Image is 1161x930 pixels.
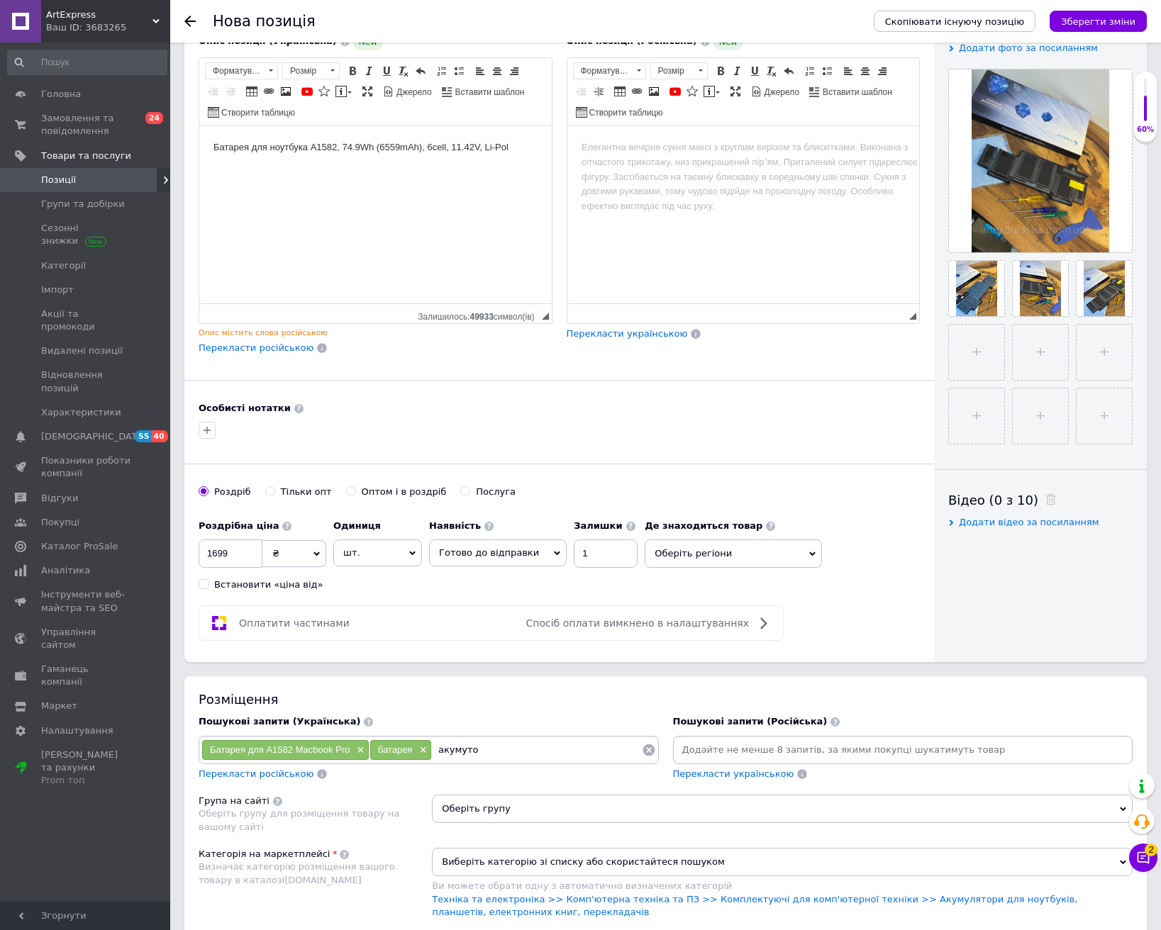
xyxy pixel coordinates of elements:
[213,13,316,30] h1: Нова позиція
[959,517,1099,527] span: Додати відео за посиланням
[1133,71,1157,142] div: 60% Якість заповнення
[199,716,360,727] span: Пошукові запити (Українська)
[41,284,74,296] span: Імпорт
[362,63,377,79] a: Курсив (Ctrl+I)
[646,84,662,99] a: Зображення
[41,626,131,651] span: Управління сайтом
[41,198,125,211] span: Групи та добірки
[840,63,856,79] a: По лівому краю
[41,112,131,138] span: Замовлення та повідомлення
[278,84,294,99] a: Зображення
[821,86,892,99] span: Вставити шаблон
[567,328,688,339] span: Перекласти українською
[135,430,151,442] span: 55
[261,84,277,99] a: Вставити/Редагувати посилання (Ctrl+L)
[574,63,632,79] span: Форматування
[199,327,552,338] div: Опис містить слова російською
[41,492,78,505] span: Відгуки
[747,63,762,79] a: Підкреслений (Ctrl+U)
[199,795,270,807] div: Група на сайті
[360,84,375,99] a: Максимізувати
[701,84,722,99] a: Вставити повідомлення
[762,86,800,99] span: Джерело
[650,62,708,79] a: Розмір
[41,222,131,247] span: Сезонні знижки
[567,126,920,303] iframe: Редактор, 95425E0E-6C82-4F6D-BED3-7282C4102B58
[41,88,81,101] span: Головна
[199,403,291,413] b: Особисті нотатки
[909,313,916,320] span: Потягніть для зміни розмірів
[1134,125,1157,135] div: 60%
[362,486,447,498] div: Оптом і в роздріб
[948,493,1038,508] span: Відео (0 з 10)
[199,690,1133,708] div: Розміщення
[151,430,167,442] span: 40
[281,486,332,498] div: Тільки опт
[214,486,251,498] div: Роздріб
[439,547,539,558] span: Готово до відправки
[199,808,399,831] span: Оберіть групу для розміщення товару на вашому сайті
[573,62,646,79] a: Форматування
[145,112,163,124] span: 24
[214,578,323,591] div: Встановити «ціна від»
[41,174,76,186] span: Позиції
[885,16,1024,27] span: Скопіювати існуючу позицію
[781,63,796,79] a: Повернути (Ctrl+Z)
[416,744,427,756] span: ×
[272,548,279,559] span: ₴
[41,430,146,443] span: [DEMOGRAPHIC_DATA]
[46,21,170,34] div: Ваш ID: 3683265
[526,617,749,629] span: Спосіб оплати вимкнено в налаштуваннях
[874,63,890,79] a: По правому краю
[41,564,90,577] span: Аналітика
[1050,11,1147,32] button: Зберегти зміни
[223,84,238,99] a: Збільшити відступ
[316,84,332,99] a: Вставити іконку
[470,312,493,322] span: 49933
[651,63,694,79] span: Розмір
[379,63,394,79] a: Підкреслений (Ctrl+U)
[667,84,683,99] a: Додати відео з YouTube
[574,520,622,531] b: Залишки
[1129,844,1157,872] button: Чат з покупцем2
[396,63,411,79] a: Видалити форматування
[378,744,413,755] span: батарея
[205,62,278,79] a: Форматування
[472,63,488,79] a: По лівому краю
[41,663,131,688] span: Гаманець компанії
[476,486,516,498] div: Послуга
[959,43,1098,53] span: Додати фото за посиланням
[199,768,313,779] span: Перекласти російською
[676,739,1131,761] input: Додайте не менше 8 запитів, за якими покупці шукатимуть товар
[587,107,663,119] span: Створити таблицю
[353,744,365,756] span: ×
[199,539,262,568] input: 0
[432,795,1133,823] span: Оберіть групу
[381,84,434,99] a: Джерело
[41,516,79,529] span: Покупці
[41,749,131,788] span: [PERSON_NAME] та рахунки
[900,308,909,322] div: Кiлькiсть символiв
[41,540,118,553] span: Каталог ProSale
[1145,844,1157,856] span: 2
[418,308,541,322] div: Кiлькiсть символiв
[41,588,131,614] span: Інструменти веб-майстра та SEO
[199,848,330,861] div: Категорія на маркетплейсі
[874,11,1035,32] button: Скопіювати існуючу позицію
[41,308,131,333] span: Акції та промокоди
[819,63,835,79] a: Вставити/видалити маркований список
[574,84,589,99] a: Зменшити відступ
[429,520,481,531] b: Наявність
[645,520,762,531] b: Де знаходиться товар
[41,454,131,480] span: Показники роботи компанії
[41,259,86,272] span: Категорії
[299,84,315,99] a: Додати відео з YouTube
[244,84,260,99] a: Таблиця
[802,63,818,79] a: Вставити/видалити нумерований список
[210,744,350,755] span: Батарея для A1582 Macbook Pro
[574,104,665,120] a: Створити таблицю
[506,63,522,79] a: По правому краю
[730,63,745,79] a: Курсив (Ctrl+I)
[713,63,728,79] a: Жирний (Ctrl+B)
